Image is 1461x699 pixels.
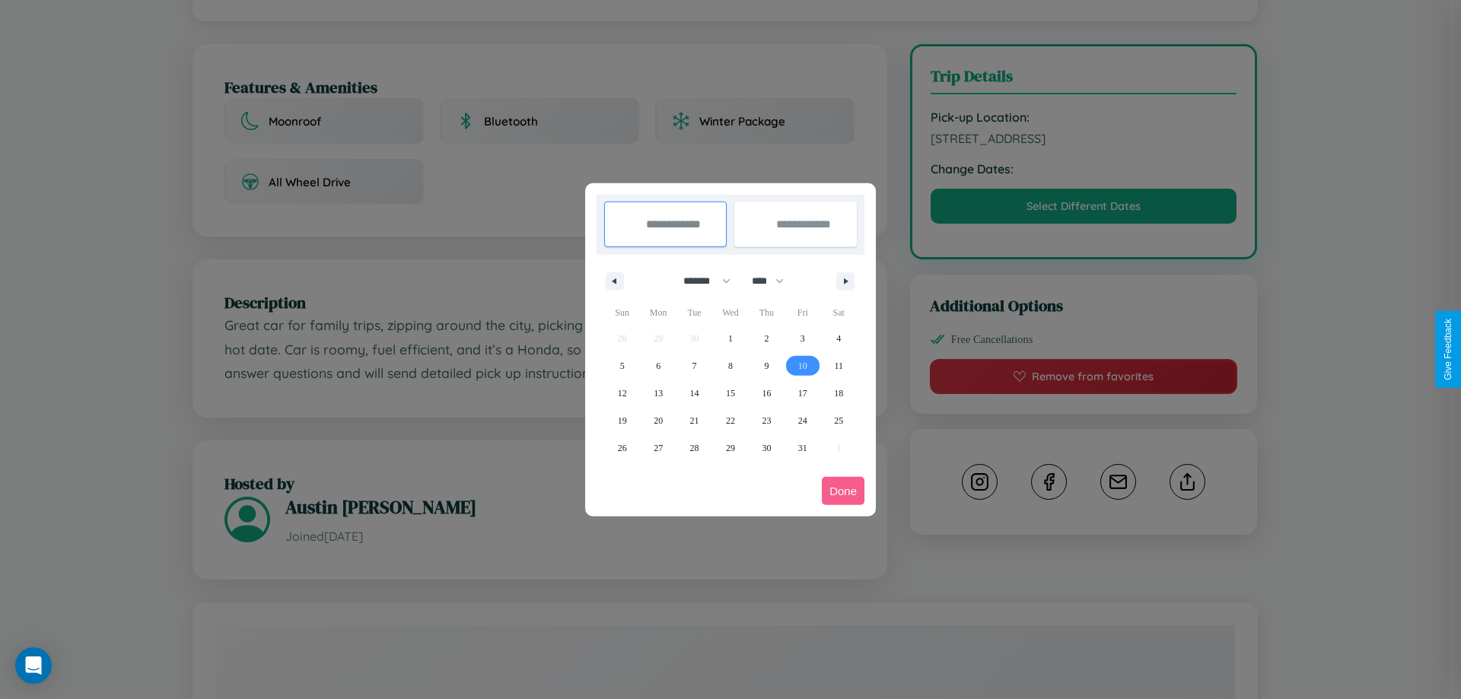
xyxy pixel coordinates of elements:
button: 31 [785,434,820,462]
button: 9 [749,352,785,380]
button: 12 [604,380,640,407]
span: Sat [821,300,857,325]
button: 24 [785,407,820,434]
button: 6 [640,352,676,380]
button: 30 [749,434,785,462]
button: 7 [676,352,712,380]
span: 2 [764,325,769,352]
span: 9 [764,352,769,380]
button: 20 [640,407,676,434]
span: 20 [654,407,663,434]
button: 1 [712,325,748,352]
button: 19 [604,407,640,434]
span: 26 [618,434,627,462]
button: 5 [604,352,640,380]
button: 27 [640,434,676,462]
span: 14 [690,380,699,407]
button: 3 [785,325,820,352]
span: 15 [726,380,735,407]
button: 18 [821,380,857,407]
button: 26 [604,434,640,462]
button: 4 [821,325,857,352]
span: 1 [728,325,733,352]
span: 25 [834,407,843,434]
span: 10 [798,352,807,380]
span: 21 [690,407,699,434]
span: 3 [801,325,805,352]
div: Give Feedback [1443,319,1453,380]
button: 16 [749,380,785,407]
button: 23 [749,407,785,434]
span: Thu [749,300,785,325]
span: 6 [656,352,660,380]
span: 12 [618,380,627,407]
button: 10 [785,352,820,380]
span: 13 [654,380,663,407]
span: 22 [726,407,735,434]
span: Wed [712,300,748,325]
button: 2 [749,325,785,352]
button: 17 [785,380,820,407]
span: 18 [834,380,843,407]
span: 29 [726,434,735,462]
span: 27 [654,434,663,462]
button: 11 [821,352,857,380]
span: 4 [836,325,841,352]
span: 11 [834,352,843,380]
button: 15 [712,380,748,407]
span: 19 [618,407,627,434]
button: 22 [712,407,748,434]
span: Sun [604,300,640,325]
span: 5 [620,352,625,380]
span: 23 [762,407,771,434]
span: 8 [728,352,733,380]
button: 25 [821,407,857,434]
button: 28 [676,434,712,462]
div: Open Intercom Messenger [15,647,52,684]
span: 17 [798,380,807,407]
span: 24 [798,407,807,434]
button: 14 [676,380,712,407]
span: 30 [762,434,771,462]
span: 16 [762,380,771,407]
span: Tue [676,300,712,325]
button: 21 [676,407,712,434]
button: 8 [712,352,748,380]
span: Mon [640,300,676,325]
span: 31 [798,434,807,462]
span: 7 [692,352,697,380]
button: 13 [640,380,676,407]
span: Fri [785,300,820,325]
span: 28 [690,434,699,462]
button: 29 [712,434,748,462]
button: Done [822,477,864,505]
